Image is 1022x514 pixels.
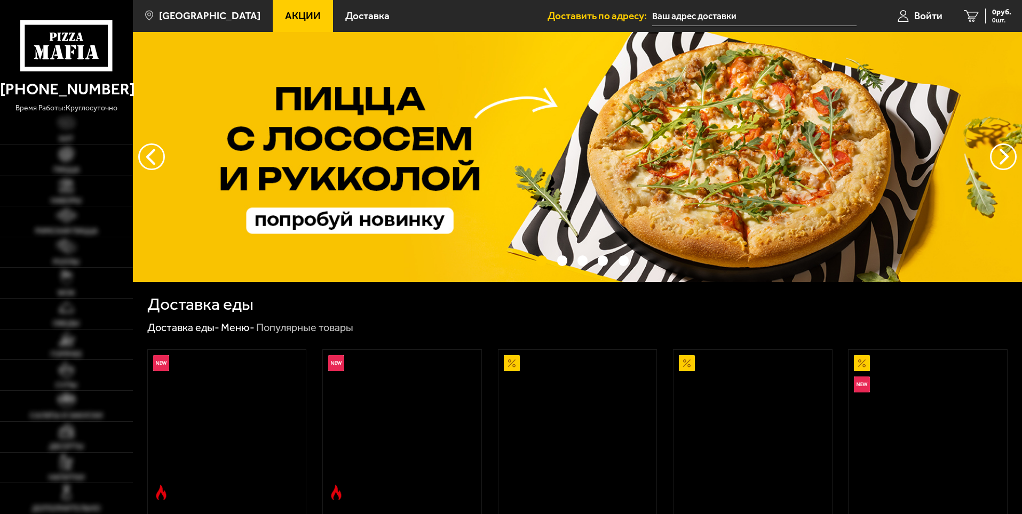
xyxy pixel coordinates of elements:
[51,197,82,204] span: Наборы
[849,350,1007,505] a: АкционныйНовинкаВсё включено
[328,355,344,371] img: Новинка
[147,296,253,313] h1: Доставка еды
[221,321,255,334] a: Меню-
[30,412,102,419] span: Салаты и закуски
[59,135,74,142] span: Хит
[32,504,100,512] span: Дополнительно
[51,350,82,358] span: Горячее
[153,485,169,501] img: Острое блюдо
[147,321,219,334] a: Доставка еды-
[323,350,481,505] a: НовинкаОстрое блюдоРимская с мясным ассорти
[328,485,344,501] img: Острое блюдо
[498,350,657,505] a: АкционныйАль-Шам 25 см (тонкое тесто)
[854,355,870,371] img: Акционный
[53,258,80,266] span: Роллы
[58,289,75,296] span: WOK
[577,255,588,266] button: точки переключения
[652,6,857,26] input: Ваш адрес доставки
[548,11,652,21] span: Доставить по адресу:
[49,443,84,450] span: Десерты
[598,255,608,266] button: точки переключения
[914,11,942,21] span: Войти
[35,227,98,235] span: Римская пицца
[854,376,870,392] img: Новинка
[990,143,1017,170] button: предыдущий
[504,355,520,371] img: Акционный
[53,319,80,327] span: Обеды
[992,9,1011,16] span: 0 руб.
[619,255,629,266] button: точки переключения
[159,11,260,21] span: [GEOGRAPHIC_DATA]
[285,11,321,21] span: Акции
[53,166,80,173] span: Пицца
[153,355,169,371] img: Новинка
[557,255,567,266] button: точки переключения
[49,473,84,481] span: Напитки
[56,381,77,389] span: Супы
[345,11,390,21] span: Доставка
[536,255,546,266] button: точки переключения
[256,321,353,335] div: Популярные товары
[992,17,1011,23] span: 0 шт.
[148,350,306,505] a: НовинкаОстрое блюдоРимская с креветками
[138,143,165,170] button: следующий
[674,350,832,505] a: АкционныйПепперони 25 см (толстое с сыром)
[679,355,695,371] img: Акционный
